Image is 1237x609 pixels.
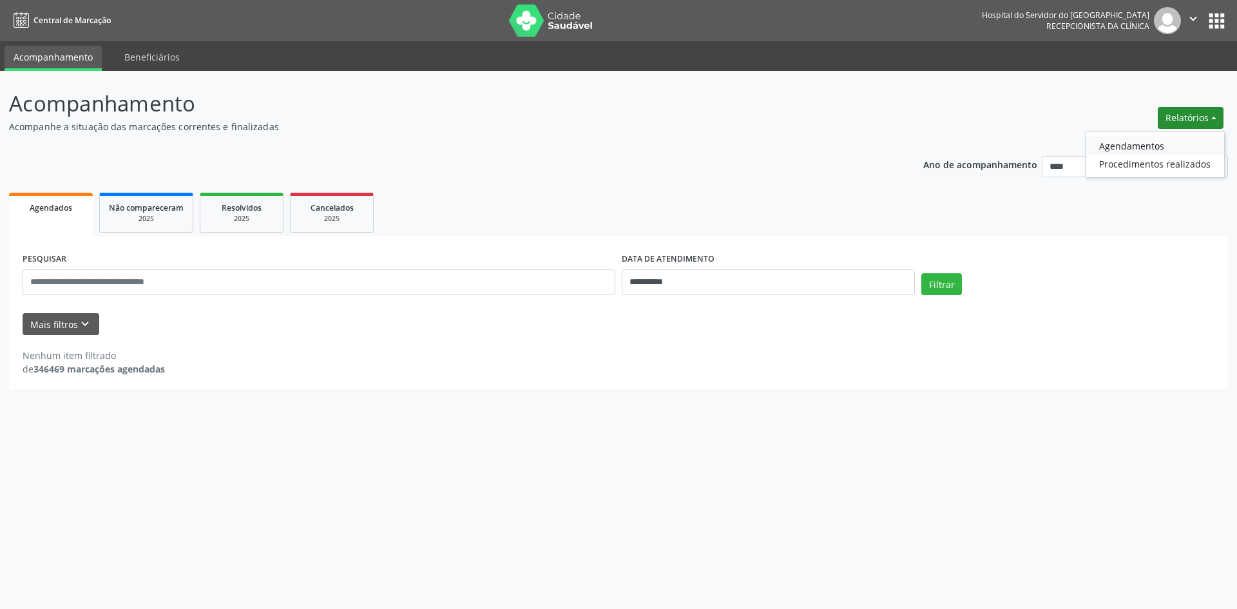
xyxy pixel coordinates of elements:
button: Relatórios [1158,107,1223,129]
span: Resolvidos [222,202,262,213]
button: Mais filtroskeyboard_arrow_down [23,313,99,336]
div: Nenhum item filtrado [23,349,165,362]
div: Hospital do Servidor do [GEOGRAPHIC_DATA] [982,10,1149,21]
div: de [23,362,165,376]
i: keyboard_arrow_down [78,317,92,331]
ul: Relatórios [1085,131,1225,178]
label: DATA DE ATENDIMENTO [622,249,714,269]
span: Não compareceram [109,202,184,213]
span: Recepcionista da clínica [1046,21,1149,32]
button: Filtrar [921,273,962,295]
label: PESQUISAR [23,249,66,269]
img: img [1154,7,1181,34]
p: Acompanhamento [9,88,862,120]
strong: 346469 marcações agendadas [34,363,165,375]
a: Agendamentos [1086,137,1224,155]
a: Central de Marcação [9,10,111,31]
button:  [1181,7,1205,34]
a: Procedimentos realizados [1086,155,1224,173]
p: Ano de acompanhamento [923,156,1037,172]
span: Cancelados [311,202,354,213]
a: Acompanhamento [5,46,102,71]
div: 2025 [300,214,364,224]
span: Agendados [30,202,72,213]
div: 2025 [109,214,184,224]
span: Central de Marcação [34,15,111,26]
p: Acompanhe a situação das marcações correntes e finalizadas [9,120,862,133]
div: 2025 [209,214,274,224]
i:  [1186,12,1200,26]
button: apps [1205,10,1228,32]
a: Beneficiários [115,46,189,68]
